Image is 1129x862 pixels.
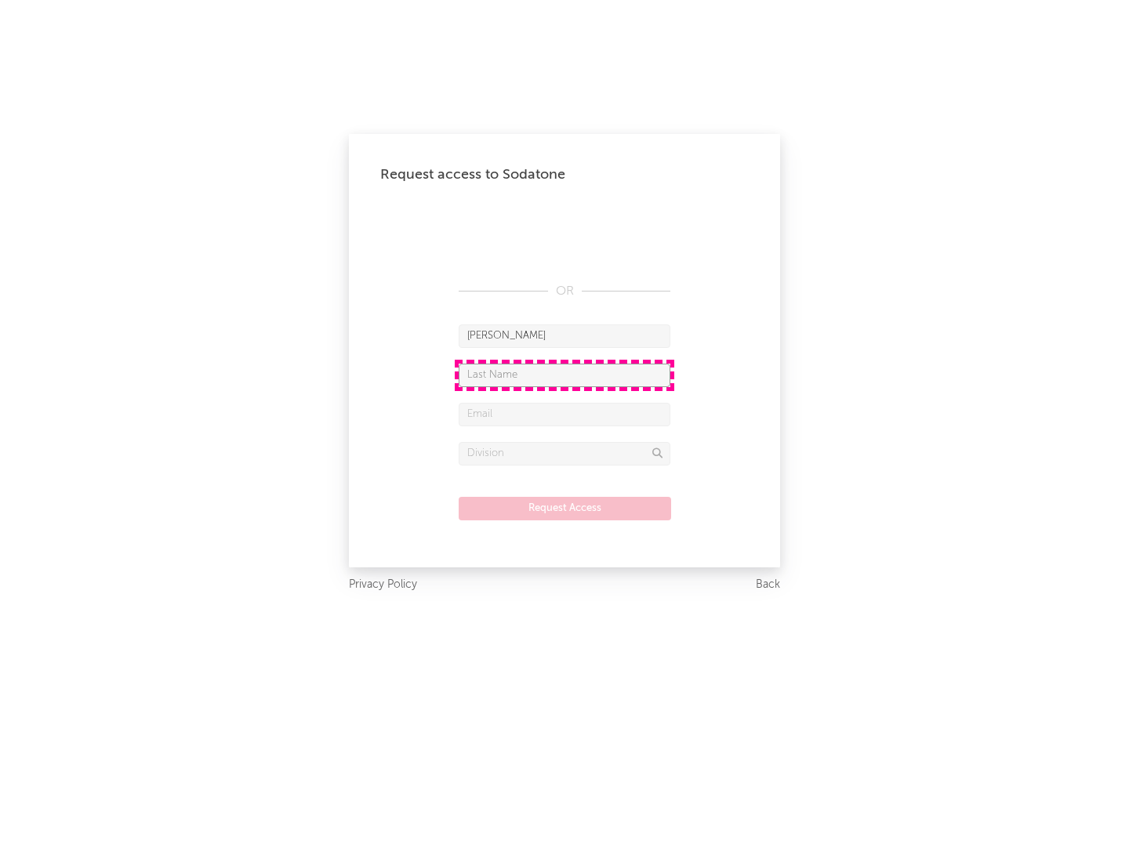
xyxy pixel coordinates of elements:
a: Privacy Policy [349,575,417,595]
a: Back [756,575,780,595]
input: First Name [459,324,670,348]
div: OR [459,282,670,301]
button: Request Access [459,497,671,520]
input: Last Name [459,364,670,387]
div: Request access to Sodatone [380,165,749,184]
input: Division [459,442,670,465]
input: Email [459,403,670,426]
